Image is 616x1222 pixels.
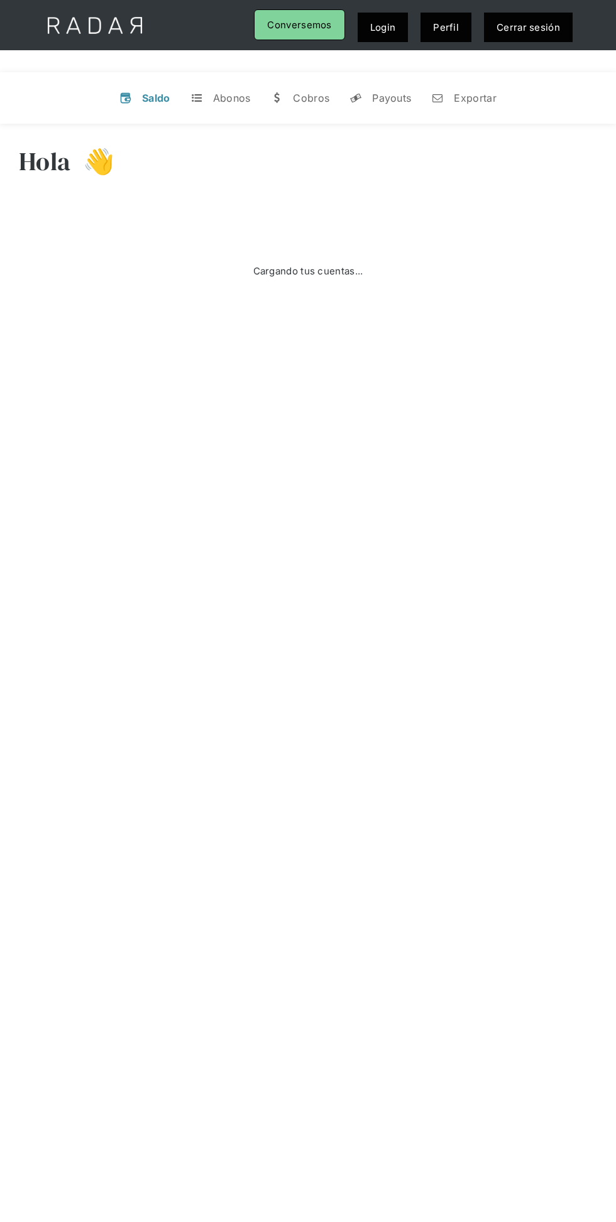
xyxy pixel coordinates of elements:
[484,13,573,42] a: Cerrar sesión
[253,262,363,279] div: Cargando tus cuentas...
[142,92,170,104] div: Saldo
[270,92,283,104] div: w
[454,92,496,104] div: Exportar
[213,92,251,104] div: Abonos
[421,13,471,42] a: Perfil
[254,9,344,40] a: Conversemos
[70,146,114,177] h3: 👋
[19,146,70,177] h3: Hola
[293,92,329,104] div: Cobros
[349,92,362,104] div: y
[431,92,444,104] div: n
[190,92,203,104] div: t
[372,92,411,104] div: Payouts
[119,92,132,104] div: v
[358,13,409,42] a: Login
